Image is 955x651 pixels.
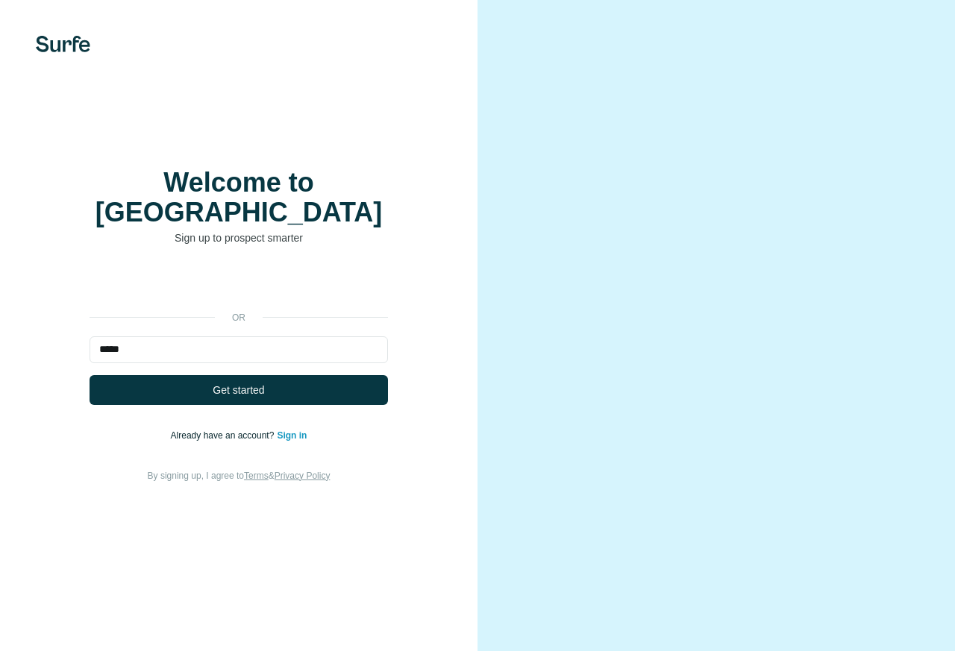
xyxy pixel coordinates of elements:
p: or [215,311,263,324]
span: Already have an account? [171,430,278,441]
span: By signing up, I agree to & [148,471,331,481]
h1: Welcome to [GEOGRAPHIC_DATA] [90,168,388,227]
img: Surfe's logo [36,36,90,52]
a: Privacy Policy [275,471,331,481]
a: Sign in [277,430,307,441]
p: Sign up to prospect smarter [90,230,388,245]
span: Get started [213,383,264,397]
a: Terms [244,471,269,481]
iframe: Sign in with Google Button [82,268,395,301]
button: Get started [90,375,388,405]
